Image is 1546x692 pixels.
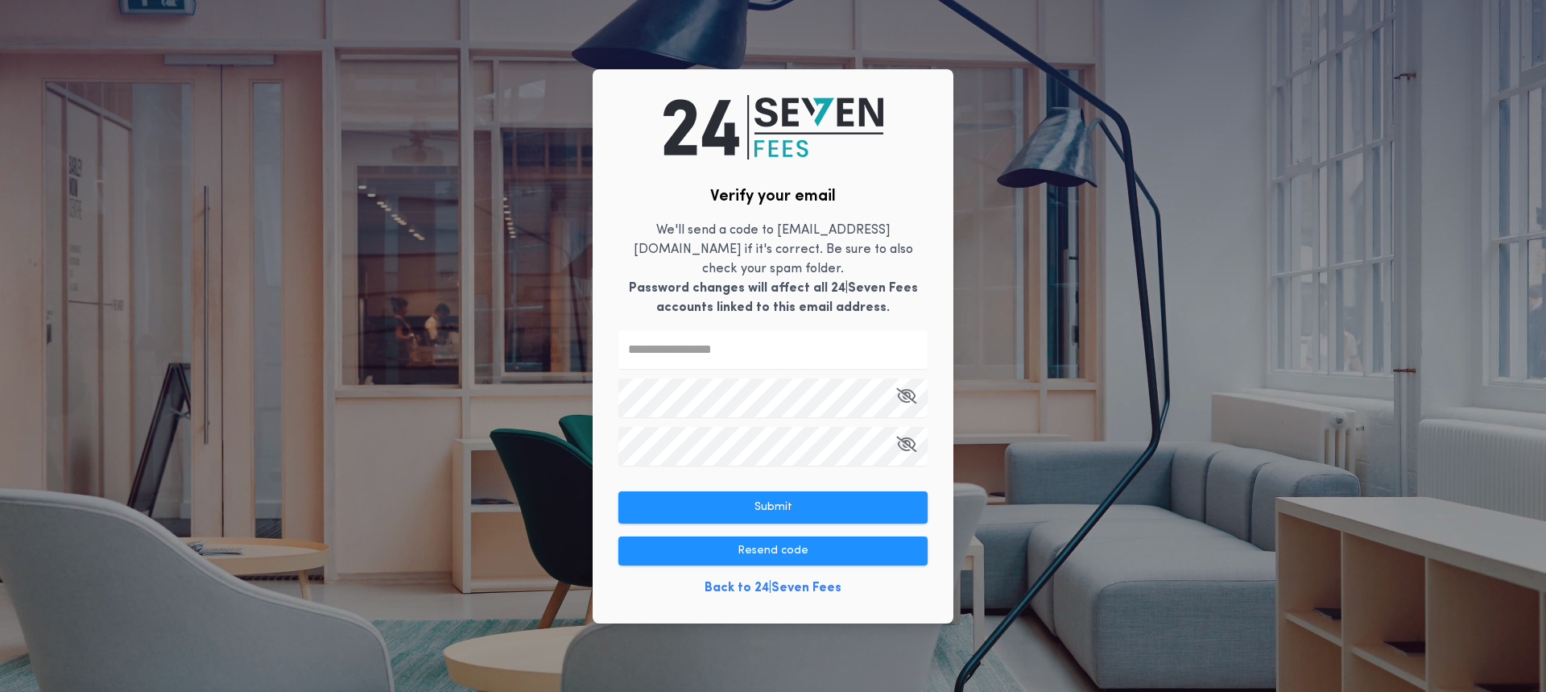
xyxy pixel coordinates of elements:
img: logo [663,95,883,160]
button: Submit [618,491,928,524]
a: Back to 24|Seven Fees [705,578,841,598]
button: Resend code [618,537,928,566]
p: We'll send a code to [EMAIL_ADDRESS][DOMAIN_NAME] if it's correct. Be sure to also check your spa... [618,221,928,317]
h2: Verify your email [710,185,836,208]
b: Password changes will affect all 24|Seven Fees accounts linked to this email address. [629,282,918,314]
